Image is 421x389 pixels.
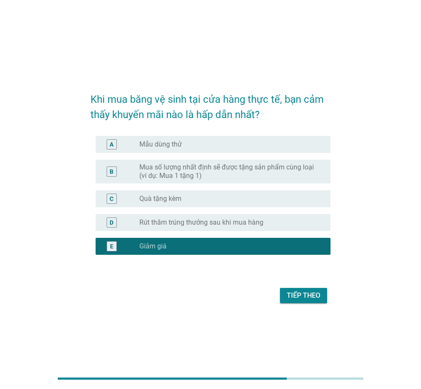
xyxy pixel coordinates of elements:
[110,194,113,203] div: C
[139,242,167,251] label: Giảm giá
[139,163,317,180] label: Mua số lượng nhất định sẽ được tặng sản phẩm cùng loại (ví dụ: Mua 1 tặng 1)
[139,218,263,227] label: Rút thăm trúng thưởng sau khi mua hàng
[90,83,331,122] h2: Khi mua băng vệ sinh tại cửa hàng thực tế, bạn cảm thấy khuyến mãi nào là hấp dẫn nhất?
[110,218,113,227] div: D
[139,140,182,149] label: Mẫu dùng thử
[110,167,113,176] div: B
[110,140,113,149] div: A
[287,290,320,301] div: Tiếp theo
[280,288,327,303] button: Tiếp theo
[139,194,181,203] label: Quà tặng kèm
[110,242,113,251] div: E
